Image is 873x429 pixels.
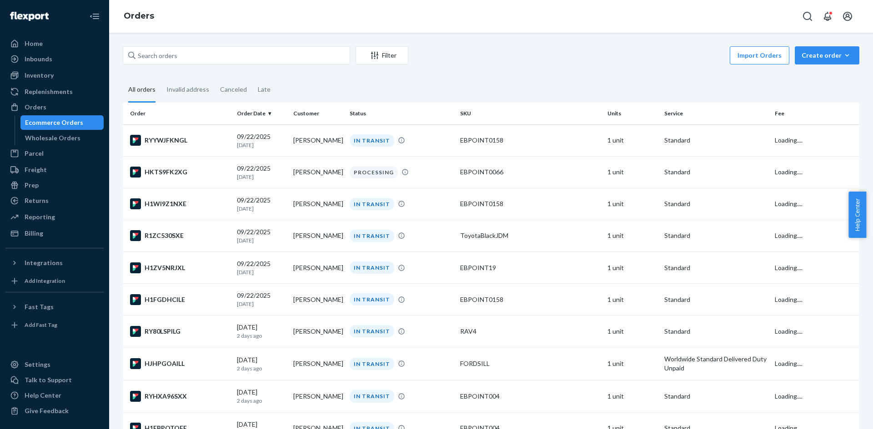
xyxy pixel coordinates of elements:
[25,277,65,285] div: Add Integration
[848,192,866,238] button: Help Center
[290,188,346,220] td: [PERSON_NAME]
[798,7,817,25] button: Open Search Box
[460,295,600,304] div: EBPOINT0158
[290,316,346,347] td: [PERSON_NAME]
[771,284,859,316] td: Loading....
[25,375,72,385] div: Talk to Support
[604,252,660,284] td: 1 unit
[604,188,660,220] td: 1 unit
[771,188,859,220] td: Loading....
[20,131,104,145] a: Wholesale Orders
[460,168,600,177] div: EBPOINT0066
[25,149,44,158] div: Parcel
[237,323,286,340] div: [DATE]
[771,124,859,156] td: Loading....
[604,380,660,412] td: 1 unit
[25,391,61,400] div: Help Center
[460,136,600,145] div: EBPOINT0158
[25,118,83,127] div: Ecommerce Orders
[25,103,46,112] div: Orders
[350,390,394,402] div: IN TRANSIT
[25,181,39,190] div: Prep
[5,256,104,270] button: Integrations
[350,198,394,210] div: IN TRANSIT
[25,133,80,143] div: Wholesale Orders
[10,12,49,21] img: Flexport logo
[730,46,789,64] button: Import Orders
[130,167,230,178] div: HKTS9FK2XG
[116,3,161,30] ol: breadcrumbs
[661,103,771,124] th: Service
[25,212,55,222] div: Reporting
[5,210,104,224] a: Reporting
[290,252,346,284] td: [PERSON_NAME]
[795,46,859,64] button: Create order
[5,357,104,372] a: Settings
[128,78,156,103] div: All orders
[237,365,286,372] p: 2 days ago
[237,205,286,212] p: [DATE]
[5,373,104,387] a: Talk to Support
[123,103,233,124] th: Order
[664,168,768,177] p: Standard
[290,220,346,251] td: [PERSON_NAME]
[604,124,660,156] td: 1 unit
[5,52,104,66] a: Inbounds
[25,54,52,64] div: Inbounds
[5,68,104,83] a: Inventory
[346,103,457,124] th: Status
[5,404,104,418] button: Give Feedback
[771,252,859,284] td: Loading....
[25,229,43,238] div: Billing
[20,115,104,130] a: Ecommerce Orders
[664,199,768,208] p: Standard
[25,165,47,174] div: Freight
[460,359,600,368] div: FORDSILL
[124,11,154,21] a: Orders
[604,156,660,188] td: 1 unit
[771,347,859,380] td: Loading....
[5,274,104,288] a: Add Integration
[130,262,230,273] div: H1ZV5NRJXL
[130,198,230,209] div: H1WI9Z1NXE
[356,46,408,64] button: Filter
[771,103,859,124] th: Fee
[123,46,350,64] input: Search orders
[25,87,73,96] div: Replenishments
[460,199,600,208] div: EBPOINT0158
[25,302,54,311] div: Fast Tags
[237,173,286,181] p: [DATE]
[130,326,230,337] div: RY80LSPILG
[771,316,859,347] td: Loading....
[290,156,346,188] td: [PERSON_NAME]
[25,321,57,329] div: Add Fast Tag
[237,196,286,212] div: 09/22/2025
[237,259,286,276] div: 09/22/2025
[350,293,394,306] div: IN TRANSIT
[237,164,286,181] div: 09/22/2025
[130,391,230,402] div: RYHXA96SXX
[25,71,54,80] div: Inventory
[460,392,600,401] div: EBPOINT004
[237,388,286,404] div: [DATE]
[664,136,768,145] p: Standard
[237,237,286,244] p: [DATE]
[664,355,768,373] p: Worldwide Standard Delivered Duty Unpaid
[290,347,346,380] td: [PERSON_NAME]
[350,358,394,370] div: IN TRANSIT
[350,261,394,274] div: IN TRANSIT
[5,193,104,208] a: Returns
[604,220,660,251] td: 1 unit
[460,231,600,240] div: ToyotaBlackJDM
[130,358,230,369] div: HJHPGOAILL
[237,355,286,372] div: [DATE]
[771,380,859,412] td: Loading....
[25,406,69,415] div: Give Feedback
[130,230,230,241] div: R1ZC530SXE
[838,7,857,25] button: Open account menu
[293,109,342,117] div: Customer
[237,268,286,276] p: [DATE]
[664,263,768,272] p: Standard
[771,156,859,188] td: Loading....
[290,284,346,316] td: [PERSON_NAME]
